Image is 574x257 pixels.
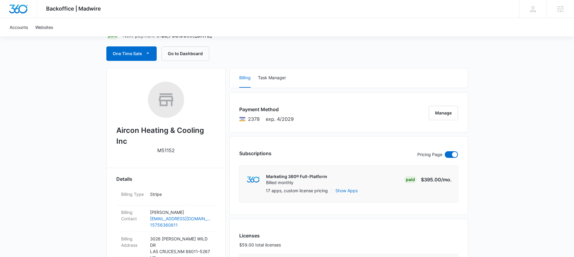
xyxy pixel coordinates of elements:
button: Manage [429,106,458,120]
p: $395.00 [421,176,452,183]
span: Details [116,175,132,183]
h3: Payment Method [239,106,294,113]
div: Billing TypeStripe [116,187,216,205]
span: Visa ending with [248,115,260,123]
p: Pricing Page [417,151,442,158]
span: /mo. [441,177,452,183]
span: exp. 4/2029 [266,115,294,123]
img: marketing360Logo [247,177,260,183]
button: One Time Sale [106,46,157,61]
dt: Billing Address [121,236,145,248]
a: [EMAIL_ADDRESS][DOMAIN_NAME] [150,215,211,222]
p: Stripe [150,191,211,197]
p: $59.00 total licenses [239,242,281,248]
a: Accounts [6,18,32,36]
p: [PERSON_NAME] [150,209,211,215]
p: 17 apps, custom license pricing [266,187,328,194]
p: M51152 [157,147,175,154]
dt: Billing Contact [121,209,145,222]
button: Billing [239,68,251,88]
a: 15756360811 [150,222,211,228]
p: Billed monthly [266,180,327,186]
div: Billing Contact[PERSON_NAME][EMAIL_ADDRESS][DOMAIN_NAME]15756360811 [116,205,216,232]
p: Marketing 360® Full-Platform [266,174,327,180]
h3: Licenses [239,232,281,239]
span: Backoffice | Madwire [46,5,101,12]
button: Task Manager [258,68,286,88]
button: Go to Dashboard [162,46,209,61]
div: Paid [404,176,417,183]
a: Websites [32,18,57,36]
h3: Subscriptions [239,150,271,157]
dt: Billing Type [121,191,145,197]
button: Show Apps [335,187,358,194]
h2: Aircon Heating & Cooling Inc [116,125,216,147]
